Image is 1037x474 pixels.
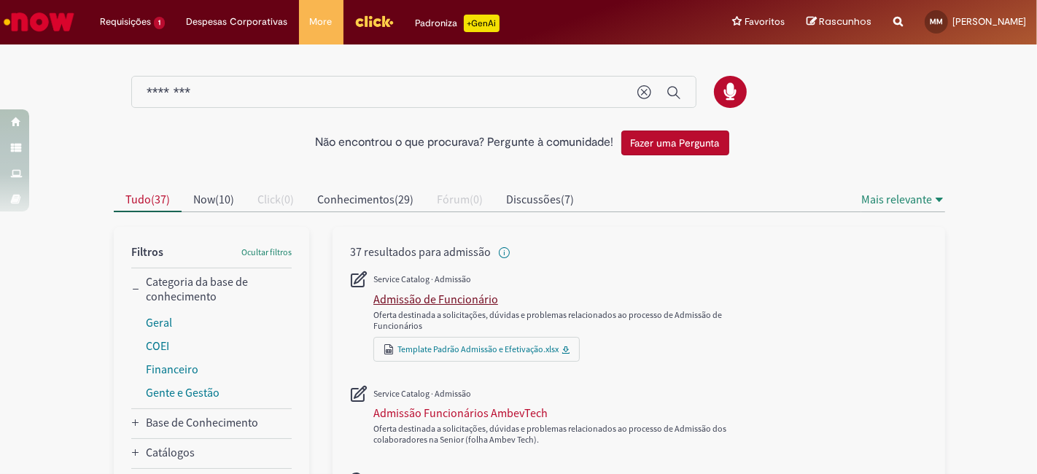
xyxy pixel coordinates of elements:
span: Rascunhos [819,15,871,28]
span: More [310,15,333,29]
img: ServiceNow [1,7,77,36]
span: 1 [154,17,165,29]
span: Favoritos [745,15,785,29]
img: click_logo_yellow_360x200.png [354,10,394,32]
span: Despesas Corporativas [187,15,288,29]
span: Requisições [100,15,151,29]
p: +GenAi [464,15,500,32]
a: Rascunhos [807,15,871,29]
h2: Não encontrou o que procurava? Pergunte à comunidade! [316,136,614,149]
div: Padroniza [416,15,500,32]
span: [PERSON_NAME] [952,15,1026,28]
button: Fazer uma Pergunta [621,131,729,155]
span: MM [930,17,943,26]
